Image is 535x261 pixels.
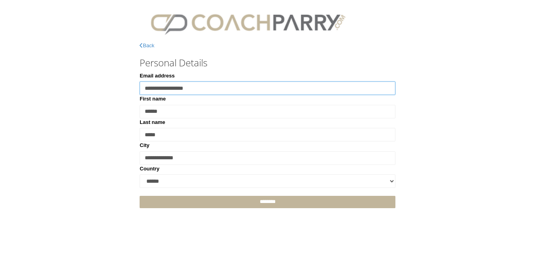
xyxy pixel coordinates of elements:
[140,8,356,38] img: CPlogo.png
[140,72,174,80] label: Email address
[140,118,165,126] label: Last name
[140,95,166,103] label: First name
[140,58,395,68] h3: Personal Details
[140,165,159,173] label: Country
[140,43,154,48] a: Back
[140,141,150,149] label: City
